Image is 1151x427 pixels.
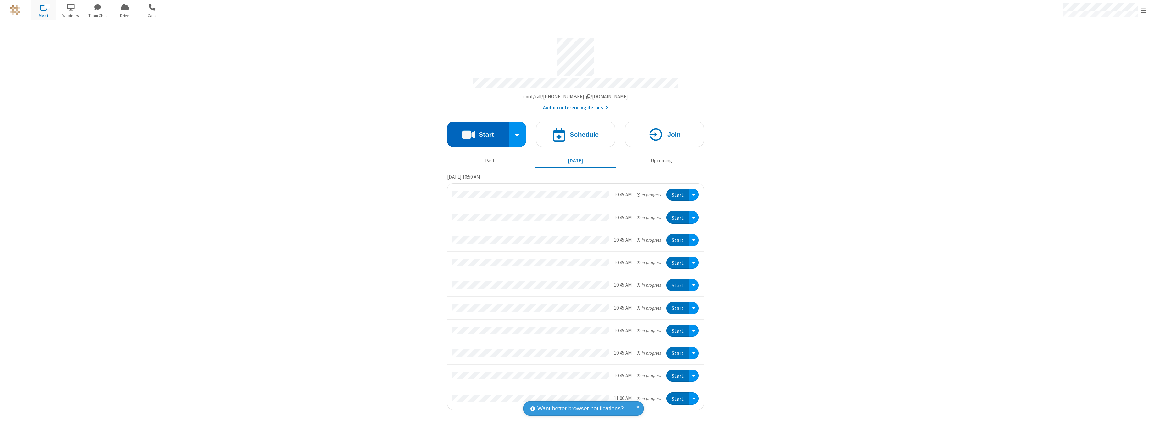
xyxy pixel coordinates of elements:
div: Open menu [689,347,699,359]
button: Copy my meeting room linkCopy my meeting room link [523,93,628,101]
button: Start [666,279,689,291]
div: 10:45 AM [614,372,632,380]
button: Start [666,189,689,201]
em: in progress [637,237,661,243]
div: Open menu [689,392,699,405]
h4: Join [667,131,681,138]
div: 10:45 AM [614,327,632,335]
em: in progress [637,214,661,221]
em: in progress [637,372,661,379]
div: Open menu [689,189,699,201]
button: Start [666,211,689,224]
button: Upcoming [621,154,702,167]
div: 10:45 AM [614,349,632,357]
button: Start [666,347,689,359]
div: Open menu [689,234,699,246]
span: Want better browser notifications? [537,404,624,413]
span: Webinars [58,13,83,19]
span: Copy my meeting room link [523,93,628,100]
button: Start [666,392,689,405]
div: 10 [44,4,50,9]
span: Team Chat [85,13,110,19]
div: 10:45 AM [614,214,632,222]
button: Start [666,370,689,382]
button: Start [447,122,509,147]
div: 10:45 AM [614,259,632,267]
em: in progress [637,305,661,311]
div: 10:45 AM [614,191,632,199]
em: in progress [637,350,661,356]
button: [DATE] [535,154,616,167]
button: Start [666,325,689,337]
em: in progress [637,327,661,334]
button: Start [666,257,689,269]
div: 10:45 AM [614,281,632,289]
span: Calls [140,13,165,19]
em: in progress [637,395,661,402]
div: Start conference options [509,122,526,147]
em: in progress [637,259,661,266]
span: [DATE] 10:50 AM [447,174,480,180]
div: 10:45 AM [614,304,632,312]
img: QA Selenium DO NOT DELETE OR CHANGE [10,5,20,15]
em: in progress [637,282,661,288]
div: Open menu [689,211,699,224]
button: Past [450,154,530,167]
section: Account details [447,33,704,112]
div: Open menu [689,257,699,269]
div: Open menu [689,279,699,291]
div: Open menu [689,370,699,382]
button: Start [666,234,689,246]
div: 11:00 AM [614,395,632,402]
h4: Start [479,131,494,138]
div: Open menu [689,302,699,314]
button: Start [666,302,689,314]
button: Schedule [536,122,615,147]
span: Meet [31,13,56,19]
button: Audio conferencing details [543,104,608,112]
section: Today's Meetings [447,173,704,410]
h4: Schedule [570,131,599,138]
iframe: Chat [1134,410,1146,422]
div: Open menu [689,325,699,337]
em: in progress [637,192,661,198]
div: 10:45 AM [614,236,632,244]
span: Drive [112,13,138,19]
button: Join [625,122,704,147]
